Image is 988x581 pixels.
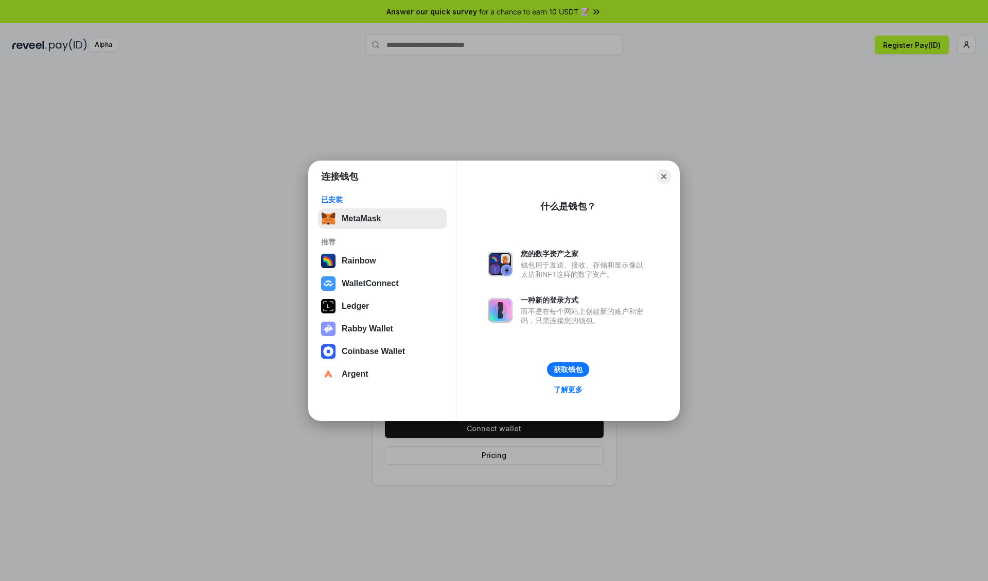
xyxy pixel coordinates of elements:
[548,383,589,396] a: 了解更多
[488,252,513,276] img: svg+xml,%3Csvg%20xmlns%3D%22http%3A%2F%2Fwww.w3.org%2F2000%2Fsvg%22%20fill%3D%22none%22%20viewBox...
[321,254,336,268] img: svg+xml,%3Csvg%20width%3D%22120%22%20height%3D%22120%22%20viewBox%3D%220%200%20120%20120%22%20fil...
[321,276,336,291] img: svg+xml,%3Csvg%20width%3D%2228%22%20height%3D%2228%22%20viewBox%3D%220%200%2028%2028%22%20fill%3D...
[318,208,447,229] button: MetaMask
[342,279,399,288] div: WalletConnect
[554,365,583,374] div: 获取钱包
[321,212,336,226] img: svg+xml,%3Csvg%20fill%3D%22none%22%20height%3D%2233%22%20viewBox%3D%220%200%2035%2033%22%20width%...
[540,200,596,213] div: 什么是钱包？
[521,249,648,258] div: 您的数字资产之家
[521,260,648,279] div: 钱包用于发送、接收、存储和显示像以太坊和NFT这样的数字资产。
[321,299,336,313] img: svg+xml,%3Csvg%20xmlns%3D%22http%3A%2F%2Fwww.w3.org%2F2000%2Fsvg%22%20width%3D%2228%22%20height%3...
[318,273,447,294] button: WalletConnect
[321,322,336,336] img: svg+xml,%3Csvg%20xmlns%3D%22http%3A%2F%2Fwww.w3.org%2F2000%2Fsvg%22%20fill%3D%22none%22%20viewBox...
[342,369,368,379] div: Argent
[554,385,583,394] div: 了解更多
[321,195,444,204] div: 已安装
[488,298,513,323] img: svg+xml,%3Csvg%20xmlns%3D%22http%3A%2F%2Fwww.w3.org%2F2000%2Fsvg%22%20fill%3D%22none%22%20viewBox...
[318,319,447,339] button: Rabby Wallet
[342,347,405,356] div: Coinbase Wallet
[342,256,376,266] div: Rainbow
[318,364,447,384] button: Argent
[657,169,671,184] button: Close
[318,296,447,316] button: Ledger
[521,307,648,325] div: 而不是在每个网站上创建新的账户和密码，只需连接您的钱包。
[521,295,648,305] div: 一种新的登录方式
[321,237,444,247] div: 推荐
[342,302,369,311] div: Ledger
[318,341,447,362] button: Coinbase Wallet
[342,214,381,223] div: MetaMask
[321,344,336,359] img: svg+xml,%3Csvg%20width%3D%2228%22%20height%3D%2228%22%20viewBox%3D%220%200%2028%2028%22%20fill%3D...
[321,170,358,183] h1: 连接钱包
[321,367,336,381] img: svg+xml,%3Csvg%20width%3D%2228%22%20height%3D%2228%22%20viewBox%3D%220%200%2028%2028%22%20fill%3D...
[342,324,393,333] div: Rabby Wallet
[318,251,447,271] button: Rainbow
[547,362,589,377] button: 获取钱包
